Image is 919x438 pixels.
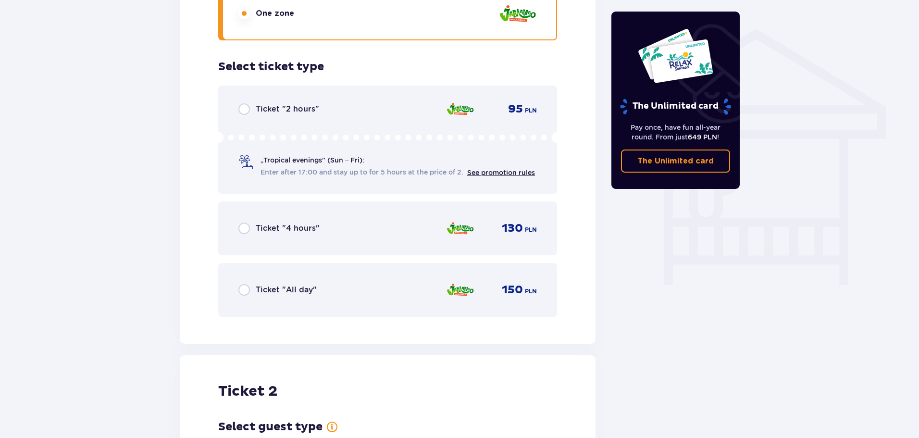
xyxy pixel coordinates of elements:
[446,218,474,238] img: zone logo
[218,420,323,434] p: Select guest type
[619,98,732,115] p: The Unlimited card
[446,99,474,119] img: zone logo
[525,106,537,115] p: PLN
[261,155,364,165] p: „Tropical evenings" (Sun – Fri):
[637,156,714,166] p: The Unlimited card
[508,102,523,116] p: 95
[256,285,317,295] p: Ticket "All day"
[621,123,731,142] p: Pay once, have fun all-year round. From just !
[467,169,535,176] a: See promotion rules
[502,283,523,297] p: 150
[525,287,537,296] p: PLN
[256,223,320,234] p: Ticket "4 hours"
[502,221,523,236] p: 130
[525,225,537,234] p: PLN
[218,60,324,74] p: Select ticket type
[446,280,474,300] img: zone logo
[688,133,717,141] span: 649 PLN
[218,382,277,400] p: Ticket 2
[621,150,731,173] a: The Unlimited card
[256,8,294,19] p: One zone
[261,167,463,177] span: Enter after 17:00 and stay up to for 5 hours at the price of 2.
[256,104,319,114] p: Ticket "2 hours"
